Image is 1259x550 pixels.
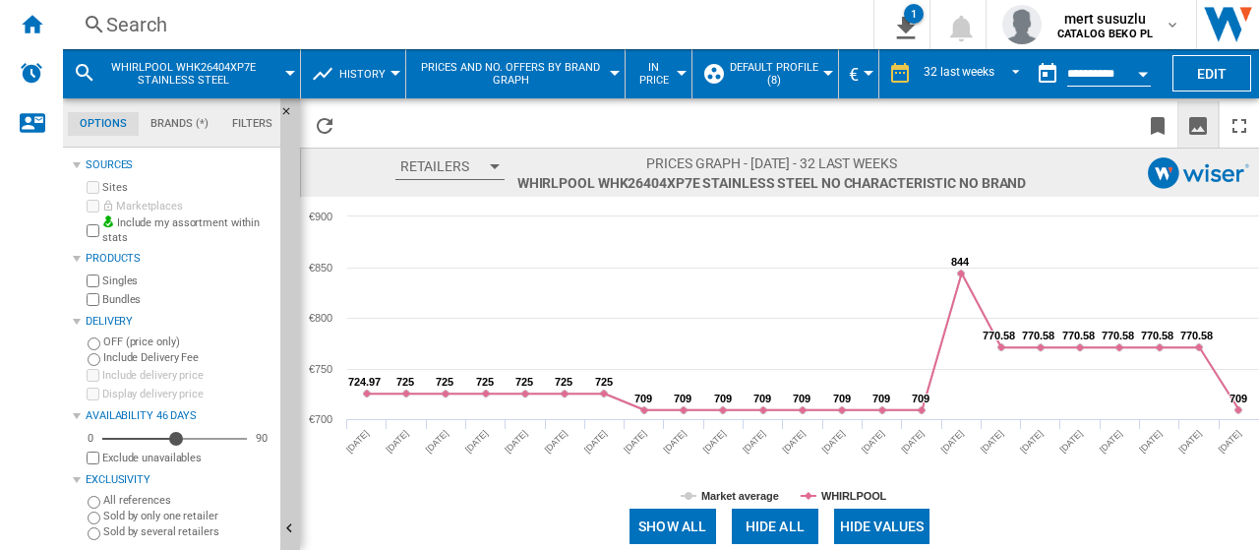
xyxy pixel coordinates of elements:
[280,98,304,134] button: Hide
[86,251,272,267] div: Products
[102,180,272,195] label: Sites
[102,451,272,465] label: Exclude unavailables
[309,211,332,222] tspan: €900
[436,376,453,388] tspan: 725
[251,431,272,446] div: 90
[732,509,818,544] button: Hide all
[1002,5,1042,44] img: profile.jpg
[899,428,926,455] tspan: [DATE]
[517,153,1027,173] span: Prices graph - [DATE] - 32 last weeks
[305,101,344,148] button: Reload
[912,393,929,404] tspan: 709
[1148,157,1249,189] img: logo_wiser_103x32.png
[1220,101,1259,148] button: Maximize
[86,408,272,424] div: Availability 46 Days
[339,49,395,98] button: History
[1141,330,1173,341] tspan: 770.58
[1180,330,1213,341] tspan: 770.58
[416,49,615,98] button: Prices and No. offers by brand graph
[924,65,994,79] div: 32 last weeks
[517,173,1027,193] span: WHIRLPOOL WHK26404XP7E STAINLESS STEEL No characteristic No brand
[87,200,99,213] input: Marketplaces
[951,256,970,268] tspan: 844
[416,61,605,87] span: Prices and No. offers by brand graph
[1177,428,1204,455] tspan: [DATE]
[87,275,99,287] input: Singles
[701,428,728,455] tspan: [DATE]
[311,49,395,98] div: History
[622,428,648,455] tspan: [DATE]
[88,337,100,350] input: OFF (price only)
[87,452,99,464] input: Display delivery price
[634,393,652,404] tspan: 709
[1062,330,1095,341] tspan: 770.58
[849,49,869,98] button: €
[87,181,99,194] input: Sites
[20,61,43,85] img: alerts-logo.svg
[309,413,332,425] tspan: €700
[103,509,272,523] label: Sold by only one retailer
[103,350,272,365] label: Include Delivery Fee
[83,431,98,446] div: 0
[503,428,529,455] tspan: [DATE]
[1178,101,1218,148] button: Download as image
[555,376,572,388] tspan: 725
[476,376,494,388] tspan: 725
[860,428,886,455] tspan: [DATE]
[1217,428,1243,455] tspan: [DATE]
[701,490,779,502] tspan: Market average
[309,312,332,324] tspan: €800
[220,112,284,136] md-tab-item: Filters
[820,428,847,455] tspan: [DATE]
[834,509,930,544] button: Hide values
[674,393,691,404] tspan: 709
[395,153,505,180] button: Retailers
[1058,428,1085,455] tspan: [DATE]
[904,4,924,24] div: 1
[582,428,609,455] tspan: [DATE]
[543,428,570,455] tspan: [DATE]
[102,199,272,214] label: Marketplaces
[104,49,282,98] button: WHIRLPOOL WHK26404XP7E STAINLESS STEEL
[348,376,381,388] tspan: 724.97
[872,393,890,404] tspan: 709
[635,49,682,98] div: In price
[88,496,100,509] input: All references
[309,262,332,274] tspan: €850
[103,335,272,349] label: OFF (price only)
[103,493,272,508] label: All references
[979,428,1005,455] tspan: [DATE]
[385,428,411,455] tspan: [DATE]
[1172,55,1251,92] button: Edit
[88,527,100,540] input: Sold by several retailers
[102,429,247,449] md-slider: Availability
[87,293,99,306] input: Bundles
[103,524,272,539] label: Sold by several retailers
[729,61,818,87] span: Default profile (8)
[849,64,859,85] span: €
[87,218,99,243] input: Include my assortment within stats
[939,428,966,455] tspan: [DATE]
[88,512,100,524] input: Sold by only one retailer
[1137,428,1164,455] tspan: [DATE]
[139,112,220,136] md-tab-item: Brands (*)
[463,428,490,455] tspan: [DATE]
[1028,54,1067,93] button: md-calendar
[1018,428,1045,455] tspan: [DATE]
[635,61,672,87] span: In price
[104,61,263,87] span: WHIRLPOOL WHK26404XP7E STAINLESS STEEL
[729,49,828,98] button: Default profile (8)
[102,215,272,246] label: Include my assortment within stats
[102,215,114,227] img: mysite-bg-18x18.png
[741,428,767,455] tspan: [DATE]
[87,388,99,400] input: Display delivery price
[1057,28,1153,40] b: CATALOG BEKO PL
[86,314,272,330] div: Delivery
[821,490,887,502] tspan: WHIRLPOOL
[983,330,1015,341] tspan: 770.58
[87,369,99,382] input: Include delivery price
[629,509,716,544] button: Show all
[781,428,808,455] tspan: [DATE]
[833,393,851,404] tspan: 709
